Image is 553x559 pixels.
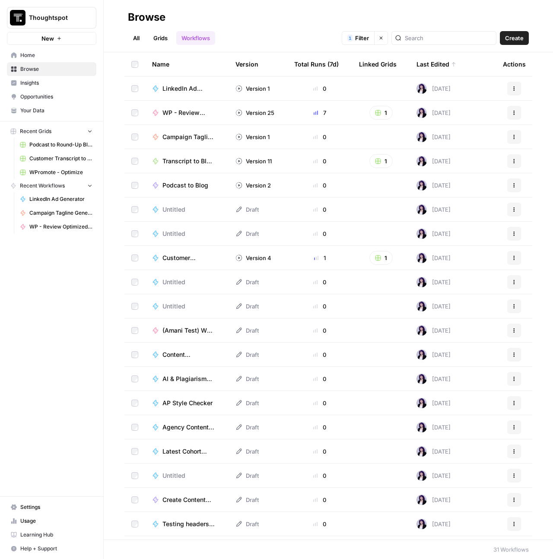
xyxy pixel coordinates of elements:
div: Draft [235,302,259,311]
span: Untitled [162,229,185,238]
span: Untitled [162,471,185,480]
span: Customer Transcript to Case Study [29,155,92,162]
img: tzasfqpy46zz9dbmxk44r2ls5vap [416,325,427,336]
div: Version 4 [235,254,271,262]
a: Customer Transcript to Case Study [16,152,96,165]
img: tzasfqpy46zz9dbmxk44r2ls5vap [416,253,427,263]
div: [DATE] [416,470,451,481]
div: Draft [235,495,259,504]
span: Settings [20,503,92,511]
div: Draft [235,278,259,286]
div: Version [235,52,258,76]
div: [DATE] [416,229,451,239]
div: [DATE] [416,519,451,529]
img: tzasfqpy46zz9dbmxk44r2ls5vap [416,446,427,457]
span: (Amani Test) WP - Review Optimized Article [162,326,215,335]
img: tzasfqpy46zz9dbmxk44r2ls5vap [416,180,427,191]
div: [DATE] [416,349,451,360]
span: Create [505,34,524,42]
a: WP - Review Optimized Article [152,108,222,117]
div: [DATE] [416,422,451,432]
span: Recent Grids [20,127,51,135]
span: LinkedIn Ad Generator [29,195,92,203]
img: tzasfqpy46zz9dbmxk44r2ls5vap [416,519,427,529]
div: Browse [128,10,165,24]
div: Draft [235,350,259,359]
span: WP - Review Optimized Article [162,108,215,117]
img: tzasfqpy46zz9dbmxk44r2ls5vap [416,204,427,215]
a: Usage [7,514,96,528]
a: Untitled [152,229,222,238]
span: WP - Review Optimized Article [29,223,92,231]
img: tzasfqpy46zz9dbmxk44r2ls5vap [416,108,427,118]
span: Learning Hub [20,531,92,539]
span: Your Data [20,107,92,114]
span: WPromote - Optimize [29,168,92,176]
span: Testing headers for WPromote [162,520,215,528]
a: WP - Review Optimized Article [16,220,96,234]
div: [DATE] [416,446,451,457]
div: [DATE] [416,108,451,118]
div: Version 1 [235,84,270,93]
a: Opportunities [7,90,96,104]
a: Your Data [7,104,96,118]
span: AI & Plagiarism Detector [162,375,215,383]
button: 1Filter [342,31,374,45]
div: [DATE] [416,495,451,505]
div: 0 [294,495,345,504]
a: Untitled [152,471,222,480]
div: 0 [294,423,345,432]
div: 0 [294,229,345,238]
div: 0 [294,520,345,528]
button: New [7,32,96,45]
a: All [128,31,145,45]
div: 0 [294,205,345,214]
div: 0 [294,326,345,335]
span: Usage [20,517,92,525]
div: 0 [294,133,345,141]
img: tzasfqpy46zz9dbmxk44r2ls5vap [416,83,427,94]
img: tzasfqpy46zz9dbmxk44r2ls5vap [416,374,427,384]
img: tzasfqpy46zz9dbmxk44r2ls5vap [416,301,427,311]
img: tzasfqpy46zz9dbmxk44r2ls5vap [416,470,427,481]
img: tzasfqpy46zz9dbmxk44r2ls5vap [416,495,427,505]
span: Podcast to Round-Up Blog [29,141,92,149]
div: Draft [235,520,259,528]
div: Draft [235,229,259,238]
a: Podcast to Round-Up Blog [16,138,96,152]
span: AP Style Checker [162,399,213,407]
button: Recent Grids [7,125,96,138]
a: AI & Plagiarism Detector [152,375,222,383]
div: Name [152,52,222,76]
div: 0 [294,302,345,311]
img: tzasfqpy46zz9dbmxk44r2ls5vap [416,422,427,432]
div: Last Edited [416,52,456,76]
div: [DATE] [416,156,451,166]
div: [DATE] [416,325,451,336]
img: tzasfqpy46zz9dbmxk44r2ls5vap [416,398,427,408]
div: Draft [235,375,259,383]
div: [DATE] [416,374,451,384]
span: Content Repurposing Engine [162,350,215,359]
span: Agency Content Review 1 (from cohort) [162,423,215,432]
div: Draft [235,205,259,214]
div: [DATE] [416,204,451,215]
div: [DATE] [416,132,451,142]
span: Untitled [162,278,185,286]
a: LinkedIn Ad Generator [16,192,96,206]
div: Version 11 [235,157,272,165]
img: tzasfqpy46zz9dbmxk44r2ls5vap [416,156,427,166]
div: 0 [294,350,345,359]
a: Grids [148,31,173,45]
a: Untitled [152,205,222,214]
div: [DATE] [416,83,451,94]
a: Untitled [152,302,222,311]
a: Testing headers for WPromote [152,520,222,528]
a: WPromote - Optimize [16,165,96,179]
span: 1 [349,35,351,41]
a: Create Content Brief from Keyword [152,495,222,504]
a: (Amani Test) WP - Review Optimized Article [152,326,222,335]
a: Settings [7,500,96,514]
div: 31 Workflows [493,545,529,554]
button: Recent Workflows [7,179,96,192]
